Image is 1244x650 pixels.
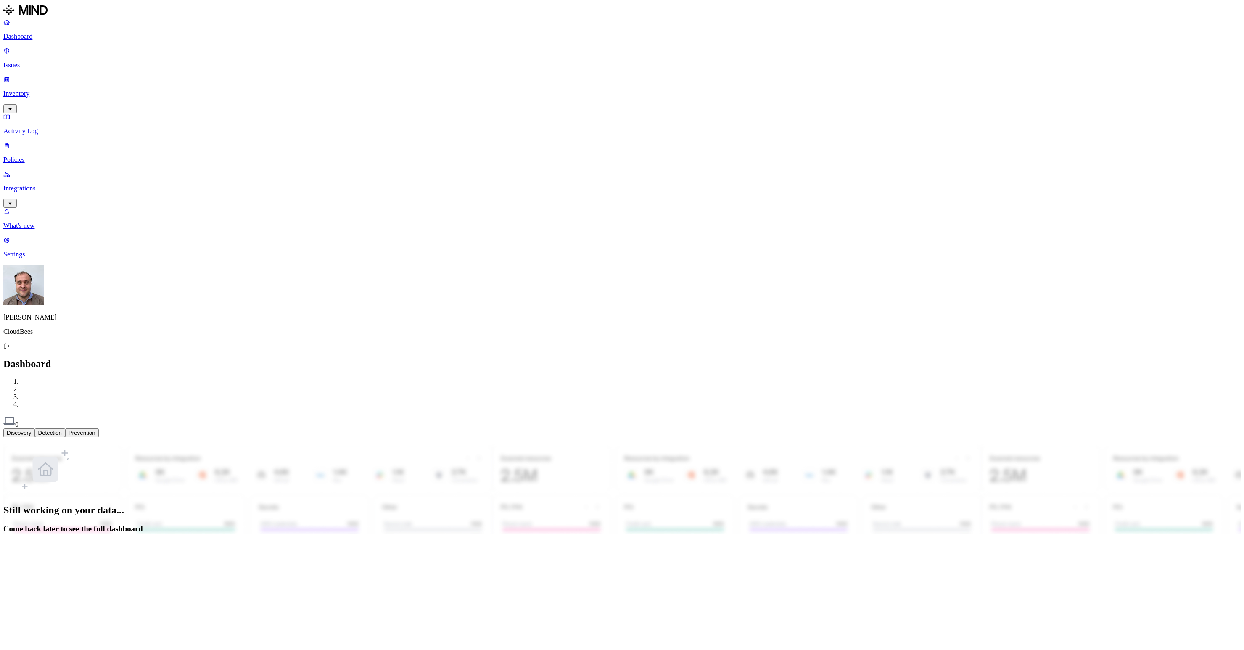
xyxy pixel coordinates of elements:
[3,170,1241,206] a: Integrations
[3,222,1241,230] p: What's new
[3,185,1241,192] p: Integrations
[3,3,48,17] img: MIND
[3,142,1241,164] a: Policies
[3,127,1241,135] p: Activity Log
[3,265,44,305] img: Filip Vlasic
[35,428,65,437] button: Detection
[3,3,1241,18] a: MIND
[3,328,1241,336] p: CloudBees
[20,444,71,494] img: dashboard-empty-state.svg
[3,415,15,427] img: endpoint.svg
[3,33,1241,40] p: Dashboard
[3,47,1241,69] a: Issues
[65,428,99,437] button: Prevention
[3,208,1241,230] a: What's new
[3,113,1241,135] a: Activity Log
[3,61,1241,69] p: Issues
[3,251,1241,258] p: Settings
[3,428,35,437] button: Discovery
[3,524,1241,534] h3: Come back later to see the full dashboard
[3,76,1241,112] a: Inventory
[3,358,1241,370] h2: Dashboard
[3,156,1241,164] p: Policies
[3,236,1241,258] a: Settings
[3,505,1241,516] h1: Still working on your data...
[3,90,1241,98] p: Inventory
[15,421,18,428] span: 0
[3,18,1241,40] a: Dashboard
